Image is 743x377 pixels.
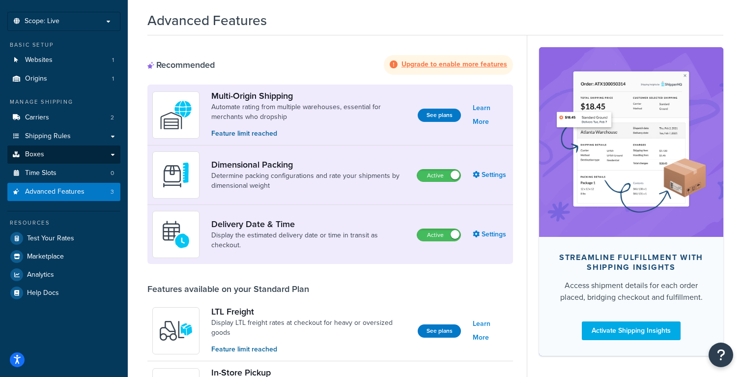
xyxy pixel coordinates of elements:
[25,17,59,26] span: Scope: Live
[7,109,120,127] li: Carriers
[27,253,64,261] span: Marketplace
[25,188,85,196] span: Advanced Features
[7,127,120,145] a: Shipping Rules
[147,11,267,30] h1: Advanced Features
[25,75,47,83] span: Origins
[418,109,461,122] button: See plans
[27,234,74,243] span: Test Your Rates
[211,102,410,122] a: Automate rating from multiple warehouses, essential for merchants who dropship
[473,101,508,129] a: Learn More
[7,109,120,127] a: Carriers2
[417,229,460,241] label: Active
[111,114,114,122] span: 2
[709,343,733,367] button: Open Resource Center
[159,314,193,348] img: y79ZsPf0fXUFUhFXDzUgf+ktZg5F2+ohG75+v3d2s1D9TjoU8PiyCIluIjV41seZevKCRuEjTPPOKHJsQcmKCXGdfprl3L4q7...
[211,159,409,170] a: Dimensional Packing
[211,171,409,191] a: Determine packing configurations and rate your shipments by dimensional weight
[7,164,120,182] a: Time Slots0
[112,75,114,83] span: 1
[25,169,57,177] span: Time Slots
[7,164,120,182] li: Time Slots
[473,228,508,241] a: Settings
[7,266,120,284] a: Analytics
[25,56,53,64] span: Websites
[211,344,410,355] p: Feature limit reached
[25,150,44,159] span: Boxes
[7,41,120,49] div: Basic Setup
[111,169,114,177] span: 0
[211,219,409,230] a: Delivery Date & Time
[111,188,114,196] span: 3
[27,271,54,279] span: Analytics
[555,280,708,303] div: Access shipment details for each order placed, bridging checkout and fulfillment.
[7,145,120,164] a: Boxes
[473,317,508,345] a: Learn More
[7,98,120,106] div: Manage Shipping
[211,128,410,139] p: Feature limit reached
[147,284,309,294] div: Features available on your Standard Plan
[211,306,410,317] a: LTL Freight
[473,168,508,182] a: Settings
[417,170,460,181] label: Active
[7,183,120,201] li: Advanced Features
[7,183,120,201] a: Advanced Features3
[582,321,681,340] a: Activate Shipping Insights
[7,248,120,265] a: Marketplace
[418,324,461,338] button: See plans
[211,90,410,101] a: Multi-Origin Shipping
[147,59,215,70] div: Recommended
[211,231,409,250] a: Display the estimated delivery date or time in transit as checkout.
[7,70,120,88] a: Origins1
[25,132,71,141] span: Shipping Rules
[7,284,120,302] a: Help Docs
[554,62,709,222] img: feature-image-si-e24932ea9b9fcd0ff835db86be1ff8d589347e8876e1638d903ea230a36726be.png
[7,51,120,69] li: Websites
[159,217,193,252] img: gfkeb5ejjkALwAAAABJRU5ErkJggg==
[159,98,193,132] img: WatD5o0RtDAAAAAElFTkSuQmCC
[7,230,120,247] a: Test Your Rates
[555,253,708,272] div: Streamline Fulfillment with Shipping Insights
[211,318,410,338] a: Display LTL freight rates at checkout for heavy or oversized goods
[25,114,49,122] span: Carriers
[7,219,120,227] div: Resources
[27,289,59,297] span: Help Docs
[159,158,193,192] img: DTVBYsAAAAAASUVORK5CYII=
[401,59,507,69] strong: Upgrade to enable more features
[7,51,120,69] a: Websites1
[7,70,120,88] li: Origins
[112,56,114,64] span: 1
